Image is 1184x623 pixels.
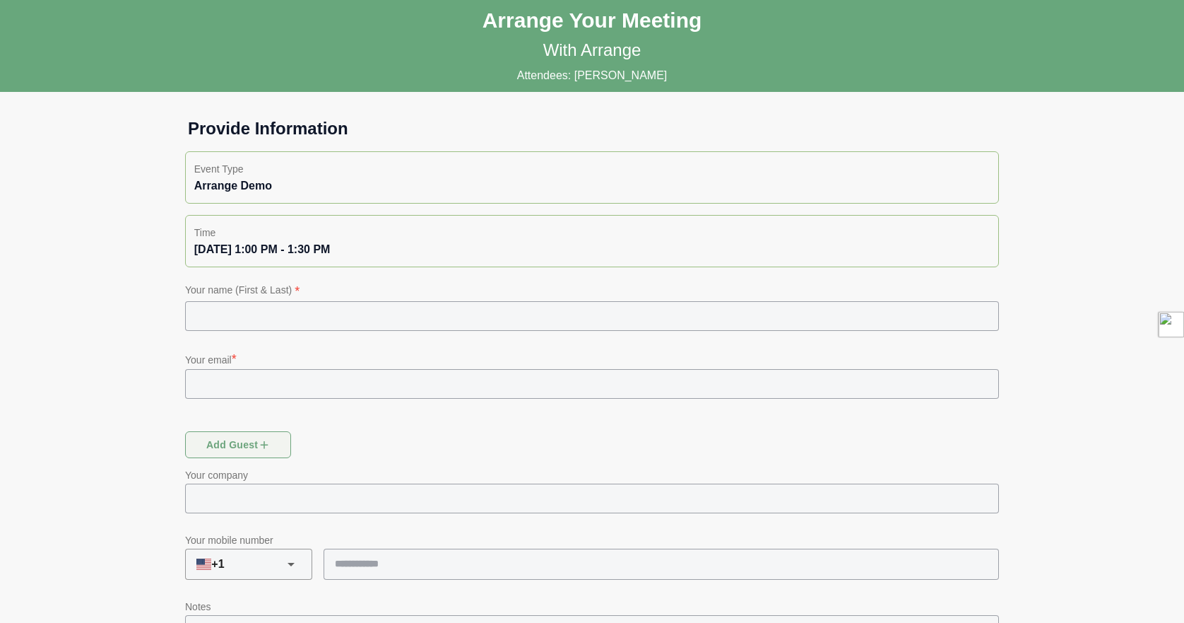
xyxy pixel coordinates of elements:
[543,39,641,62] p: With Arrange
[1159,312,1184,337] img: toggle-logo.svg
[185,281,999,301] p: Your name (First & Last)
[177,117,1007,140] h1: Provide Information
[185,598,999,615] p: Notes
[185,431,291,458] button: Add guest
[483,8,702,33] h1: Arrange Your Meeting
[185,349,999,369] p: Your email
[194,224,990,241] p: Time
[194,177,990,194] div: Arrange Demo
[206,431,271,458] span: Add guest
[194,241,990,258] div: [DATE] 1:00 PM - 1:30 PM
[185,467,999,484] p: Your company
[517,67,668,84] p: Attendees: [PERSON_NAME]
[185,532,999,549] p: Your mobile number
[194,161,990,177] p: Event Type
